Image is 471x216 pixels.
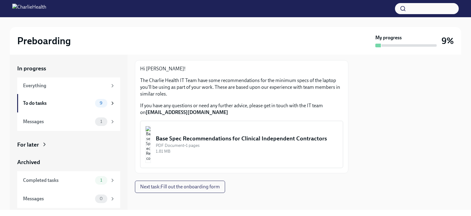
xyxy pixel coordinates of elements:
[17,190,120,208] a: Messages0
[17,65,120,73] a: In progress
[156,148,338,154] div: 1.81 MB
[17,94,120,112] a: To do tasks9
[23,100,93,107] div: To do tasks
[17,35,71,47] h2: Preboarding
[17,171,120,190] a: Completed tasks1
[145,126,151,163] img: Base Spec Recommendations for Clinical Independent Contractors
[17,158,120,166] a: Archived
[17,77,120,94] a: Everything
[140,121,343,168] button: Base Spec Recommendations for Clinical Independent ContractorsPDF Document•1 pages1.81 MB
[140,102,343,116] p: If you have any questions or need any further advice, please get in touch with the IT team on
[156,143,338,148] div: PDF Document • 1 pages
[442,35,454,46] h3: 9%
[23,118,93,125] div: Messages
[375,34,402,41] strong: My progress
[23,195,93,202] div: Messages
[97,178,106,183] span: 1
[23,177,93,184] div: Completed tasks
[17,141,39,149] div: For later
[23,82,107,89] div: Everything
[140,77,343,97] p: The Charlie Health IT Team have some recommendations for the minimum specs of the laptop you'll b...
[96,101,106,105] span: 9
[17,141,120,149] a: For later
[140,184,220,190] span: Next task : Fill out the onboarding form
[17,112,120,131] a: Messages1
[97,119,106,124] span: 1
[12,4,46,14] img: CharlieHealth
[146,109,228,115] strong: [EMAIL_ADDRESS][DOMAIN_NAME]
[156,135,338,143] div: Base Spec Recommendations for Clinical Independent Contractors
[140,65,343,72] p: Hi [PERSON_NAME]!
[96,196,106,201] span: 0
[135,181,225,193] button: Next task:Fill out the onboarding form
